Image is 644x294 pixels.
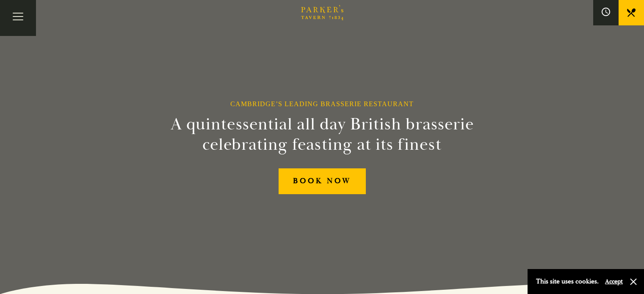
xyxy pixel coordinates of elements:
p: This site uses cookies. [536,275,599,288]
button: Accept [605,278,623,286]
button: Close and accept [629,278,638,286]
h1: Cambridge’s Leading Brasserie Restaurant [230,100,414,108]
h2: A quintessential all day British brasserie celebrating feasting at its finest [129,114,515,155]
a: BOOK NOW [279,168,366,194]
